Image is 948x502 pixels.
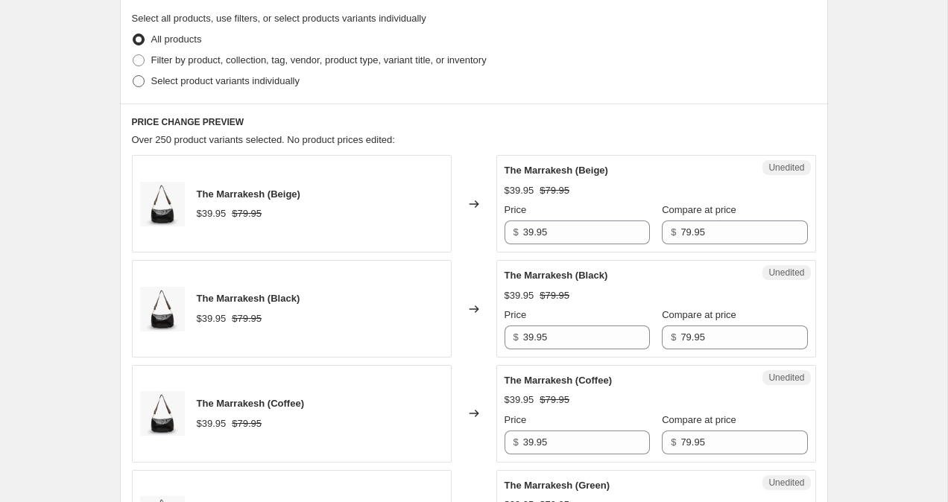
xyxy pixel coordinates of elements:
[768,372,804,384] span: Unedited
[232,206,262,221] strike: $79.95
[232,311,262,326] strike: $79.95
[232,416,262,431] strike: $79.95
[132,134,395,145] span: Over 250 product variants selected. No product prices edited:
[671,436,676,448] span: $
[505,270,608,281] span: The Marrakesh (Black)
[197,293,300,304] span: The Marrakesh (Black)
[505,309,527,320] span: Price
[768,477,804,489] span: Unedited
[505,165,608,176] span: The Marrakesh (Beige)
[132,13,426,24] span: Select all products, use filters, or select products variants individually
[662,414,736,425] span: Compare at price
[197,311,227,326] div: $39.95
[140,182,185,226] img: 51LWJdOiw4L._AC_SY695__1_80x.jpg
[540,183,569,198] strike: $79.95
[505,375,612,386] span: The Marrakesh (Coffee)
[768,267,804,279] span: Unedited
[151,54,487,66] span: Filter by product, collection, tag, vendor, product type, variant title, or inventory
[671,226,676,238] span: $
[197,416,227,431] div: $39.95
[540,288,569,303] strike: $79.95
[197,398,304,409] span: The Marrakesh (Coffee)
[505,480,610,491] span: The Marrakesh (Green)
[513,436,519,448] span: $
[671,331,676,343] span: $
[505,204,527,215] span: Price
[505,183,534,198] div: $39.95
[768,162,804,174] span: Unedited
[132,116,816,128] h6: PRICE CHANGE PREVIEW
[140,287,185,331] img: 51LWJdOiw4L._AC_SY695__1_80x.jpg
[197,188,300,200] span: The Marrakesh (Beige)
[140,391,185,436] img: 51LWJdOiw4L._AC_SY695__1_80x.jpg
[151,75,300,86] span: Select product variants individually
[151,34,202,45] span: All products
[505,288,534,303] div: $39.95
[662,309,736,320] span: Compare at price
[505,414,527,425] span: Price
[540,393,569,407] strike: $79.95
[505,393,534,407] div: $39.95
[197,206,227,221] div: $39.95
[513,226,519,238] span: $
[662,204,736,215] span: Compare at price
[513,331,519,343] span: $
